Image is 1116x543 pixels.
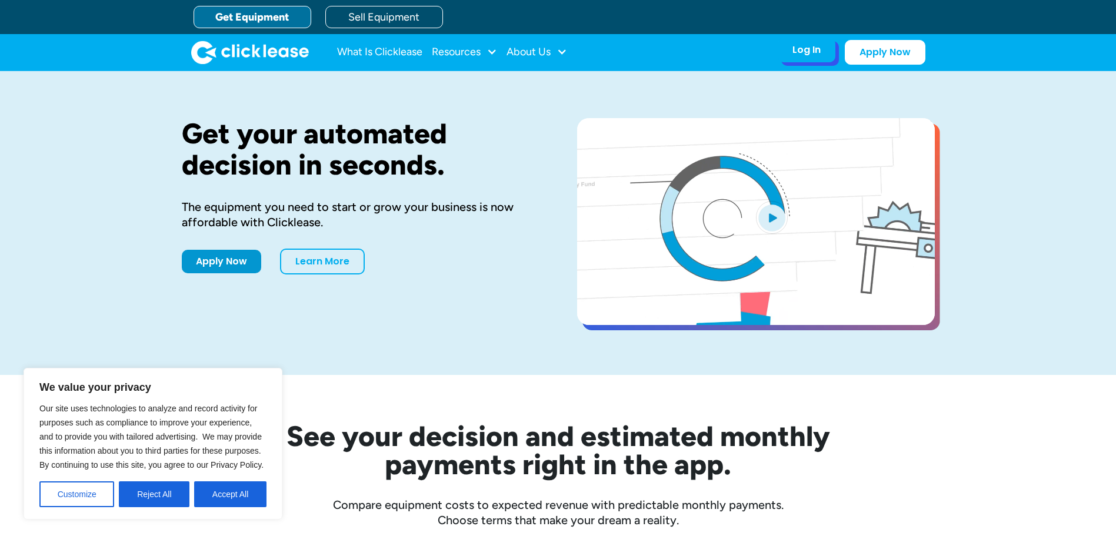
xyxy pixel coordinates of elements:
h2: See your decision and estimated monthly payments right in the app. [229,422,888,478]
a: open lightbox [577,118,935,325]
button: Reject All [119,481,189,507]
h1: Get your automated decision in seconds. [182,118,539,180]
a: Apply Now [182,250,261,273]
div: Log In [792,44,821,56]
a: What Is Clicklease [337,41,422,64]
button: Accept All [194,481,266,507]
a: Learn More [280,249,365,274]
button: Customize [39,481,114,507]
span: Our site uses technologies to analyze and record activity for purposes such as compliance to impr... [39,404,264,470]
p: We value your privacy [39,380,266,394]
a: Apply Now [845,40,925,65]
a: Sell Equipment [325,6,443,28]
img: Clicklease logo [191,41,309,64]
div: About Us [507,41,567,64]
div: Compare equipment costs to expected revenue with predictable monthly payments. Choose terms that ... [182,497,935,528]
div: The equipment you need to start or grow your business is now affordable with Clicklease. [182,199,539,230]
a: home [191,41,309,64]
a: Get Equipment [194,6,311,28]
div: Resources [432,41,497,64]
div: We value your privacy [24,368,282,519]
img: Blue play button logo on a light blue circular background [756,201,788,234]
